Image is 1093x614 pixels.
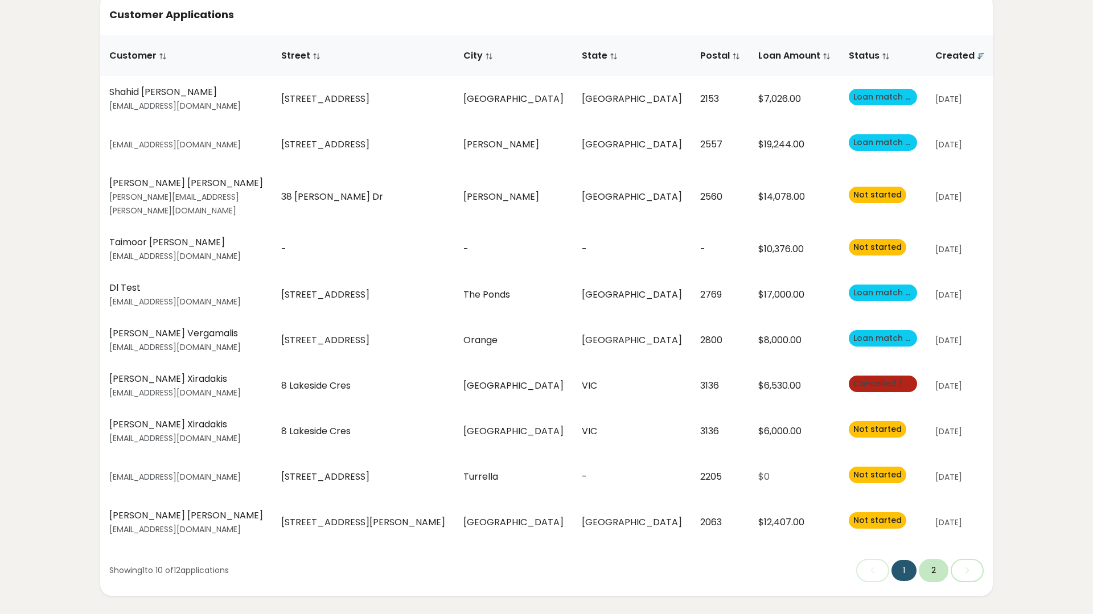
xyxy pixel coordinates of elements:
[700,516,740,529] div: 2063
[109,7,984,22] h5: Customer Applications
[463,470,564,484] div: Turrella
[758,425,831,438] div: $6,000.00
[281,516,445,529] div: [STREET_ADDRESS][PERSON_NAME]
[758,516,831,529] div: $12,407.00
[919,559,948,582] button: 2
[582,288,682,302] div: [GEOGRAPHIC_DATA]
[463,92,564,106] div: [GEOGRAPHIC_DATA]
[463,49,493,62] span: City
[700,470,740,484] div: 2205
[849,285,917,301] span: Loan match provided
[281,470,445,484] div: [STREET_ADDRESS]
[109,281,263,295] div: Dl Test
[758,92,831,106] div: $7,026.00
[109,432,241,444] small: [EMAIL_ADDRESS][DOMAIN_NAME]
[281,138,445,151] div: [STREET_ADDRESS]
[463,288,564,302] div: The Ponds
[700,242,740,256] div: -
[935,289,985,301] div: [DATE]
[935,471,985,483] div: [DATE]
[109,236,263,249] div: Taimoor [PERSON_NAME]
[935,139,985,151] div: [DATE]
[935,517,985,529] div: [DATE]
[463,425,564,438] div: [GEOGRAPHIC_DATA]
[849,467,906,483] span: Not started
[463,379,564,393] div: [GEOGRAPHIC_DATA]
[582,242,682,256] div: -
[109,250,241,262] small: [EMAIL_ADDRESS][DOMAIN_NAME]
[582,92,682,106] div: [GEOGRAPHIC_DATA]
[853,241,902,253] span: Not started
[109,387,241,398] small: [EMAIL_ADDRESS][DOMAIN_NAME]
[700,333,740,347] div: 2800
[758,242,831,256] div: $10,376.00
[849,330,917,347] span: Loan match provided
[700,49,740,62] span: Postal
[281,288,445,302] div: [STREET_ADDRESS]
[891,560,917,581] button: 1
[853,287,943,298] span: Loan match provided
[700,288,740,302] div: 2769
[853,514,902,526] span: Not started
[849,89,917,105] span: Loan match provided
[109,418,263,431] div: [PERSON_NAME] Xiradakis
[700,425,740,438] div: 3136
[109,176,263,190] div: [PERSON_NAME] [PERSON_NAME]
[109,524,241,535] small: [EMAIL_ADDRESS][DOMAIN_NAME]
[281,242,445,256] div: -
[109,564,229,576] div: Showing 1 to 10 of 12 applications
[935,191,985,203] div: [DATE]
[109,372,263,386] div: [PERSON_NAME] Xiradakis
[582,425,682,438] div: VIC
[935,426,985,438] div: [DATE]
[849,421,906,438] span: Not started
[582,138,682,151] div: [GEOGRAPHIC_DATA]
[109,471,241,483] small: [EMAIL_ADDRESS][DOMAIN_NAME]
[109,191,239,216] small: [PERSON_NAME][EMAIL_ADDRESS][PERSON_NAME][DOMAIN_NAME]
[281,49,320,62] span: Street
[853,332,943,344] span: Loan match provided
[463,333,564,347] div: Orange
[109,100,241,112] small: [EMAIL_ADDRESS][DOMAIN_NAME]
[109,341,241,353] small: [EMAIL_ADDRESS][DOMAIN_NAME]
[463,516,564,529] div: [GEOGRAPHIC_DATA]
[109,139,241,150] small: [EMAIL_ADDRESS][DOMAIN_NAME]
[853,469,902,480] span: Not started
[582,49,618,62] span: State
[700,92,740,106] div: 2153
[758,333,831,347] div: $8,000.00
[935,49,985,62] span: Created
[463,190,564,204] div: [PERSON_NAME]
[935,244,985,256] div: [DATE]
[109,49,167,62] span: Customer
[582,516,682,529] div: [GEOGRAPHIC_DATA]
[935,335,985,347] div: [DATE]
[281,92,445,106] div: [STREET_ADDRESS]
[849,239,906,256] span: Not started
[281,379,445,393] div: 8 Lakeside Cres
[935,380,985,392] div: [DATE]
[758,190,831,204] div: $14,078.00
[853,189,902,200] span: Not started
[700,379,740,393] div: 3136
[582,190,682,204] div: [GEOGRAPHIC_DATA]
[109,296,241,307] small: [EMAIL_ADDRESS][DOMAIN_NAME]
[109,509,263,522] div: [PERSON_NAME] [PERSON_NAME]
[582,333,682,347] div: [GEOGRAPHIC_DATA]
[463,242,564,256] div: -
[582,379,682,393] div: VIC
[109,85,263,99] div: Shahid [PERSON_NAME]
[758,49,831,62] span: Loan Amount
[849,187,906,203] span: Not started
[582,470,682,484] div: -
[281,333,445,347] div: [STREET_ADDRESS]
[849,512,906,529] span: Not started
[700,138,740,151] div: 2557
[853,378,963,389] span: Cancelled / Not approved
[758,288,831,302] div: $17,000.00
[853,423,902,435] span: Not started
[849,49,890,62] span: Status
[700,190,740,204] div: 2560
[935,93,985,105] div: [DATE]
[849,134,917,151] span: Loan match provided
